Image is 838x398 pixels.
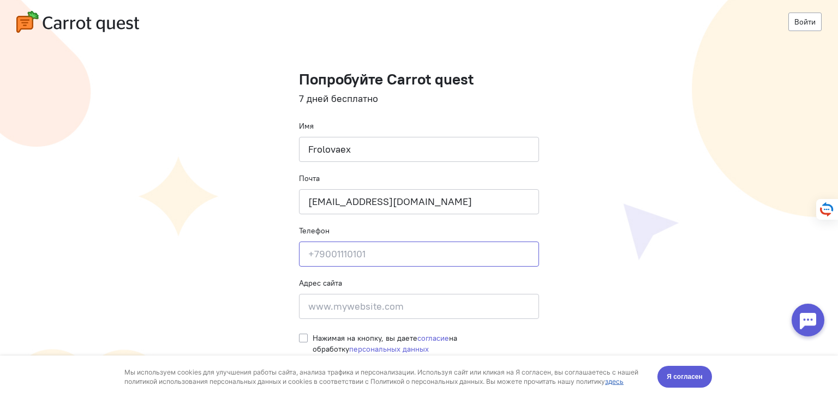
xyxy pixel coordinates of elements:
input: name@company.ru [299,189,539,214]
a: персональных данных [349,344,429,354]
a: согласие [417,333,449,343]
input: +79001110101 [299,242,539,267]
h4: 7 дней бесплатно [299,93,539,104]
input: www.mywebsite.com [299,294,539,319]
label: Адрес сайта [299,278,342,288]
input: Ваше имя [299,137,539,162]
label: Телефон [299,225,330,236]
label: Почта [299,173,320,184]
label: Имя [299,120,314,131]
h1: Попробуйте Carrot quest [299,71,539,88]
span: Я согласен [667,16,703,27]
div: Мы используем cookies для улучшения работы сайта, анализа трафика и персонализации. Используя сай... [124,12,645,31]
img: carrot-quest-logo.svg [16,11,139,33]
a: здесь [605,22,624,30]
a: Войти [788,13,822,31]
button: Я согласен [657,10,712,32]
span: Нажимая на кнопку, вы даете на обработку [313,333,457,354]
